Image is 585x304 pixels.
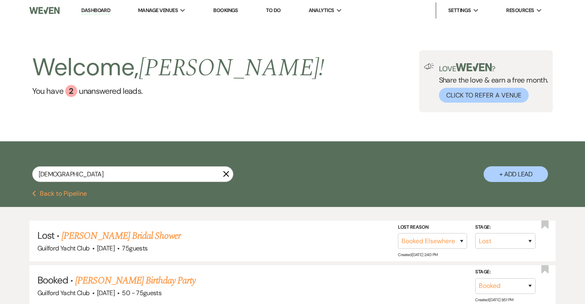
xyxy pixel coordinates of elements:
button: + Add Lead [484,166,548,182]
button: Back to Pipeline [32,190,87,197]
span: Guilford Yacht Club [37,244,90,252]
p: Love ? [439,63,548,72]
span: Manage Venues [138,6,178,14]
a: [PERSON_NAME] Bridal Shower [62,229,181,243]
input: Search by name, event date, email address or phone number [32,166,233,182]
span: Analytics [309,6,334,14]
span: Created: [DATE] 2:40 PM [398,252,437,257]
img: Weven Logo [29,2,60,19]
span: Created: [DATE] 9:51 PM [475,297,513,302]
span: Guilford Yacht Club [37,289,90,297]
span: [DATE] [97,289,115,297]
span: 75 guests [122,244,147,252]
img: loud-speaker-illustration.svg [424,63,434,70]
span: [DATE] [97,244,115,252]
span: Lost [37,229,54,242]
button: Click to Refer a Venue [439,88,529,103]
span: Resources [506,6,534,14]
span: [PERSON_NAME] ! [139,50,325,87]
span: 50 - 75 guests [122,289,161,297]
a: Bookings [213,7,238,14]
img: weven-logo-green.svg [456,63,492,71]
h2: Welcome, [32,50,325,85]
label: Stage: [475,268,536,277]
div: 2 [65,85,77,97]
a: To Do [266,7,281,14]
span: Settings [448,6,471,14]
div: Share the love & earn a free month. [434,63,548,103]
label: Stage: [475,223,536,232]
a: Dashboard [81,7,110,14]
a: [PERSON_NAME] Birthday Party [75,273,196,288]
label: Lost Reason [398,223,467,232]
span: Booked [37,274,68,286]
a: You have 2 unanswered leads. [32,85,325,97]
